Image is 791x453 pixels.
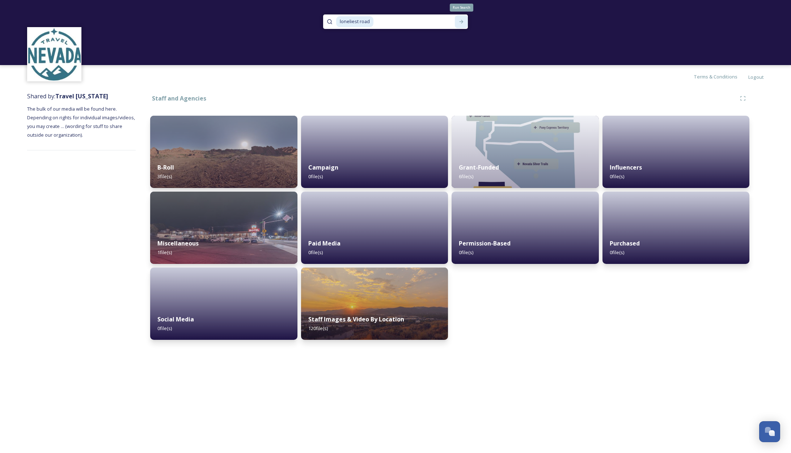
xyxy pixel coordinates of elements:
[28,28,81,81] img: download.jpeg
[610,163,642,171] strong: Influencers
[150,192,297,264] img: ef9707c7-e0e7-40a8-a740-90886d9247af.jpg
[748,74,764,80] span: Logout
[759,421,780,442] button: Open Chat
[459,163,499,171] strong: Grant-Funded
[308,173,323,180] span: 0 file(s)
[694,73,737,80] span: Terms & Conditions
[27,92,108,100] span: Shared by:
[308,325,328,332] span: 120 file(s)
[694,72,748,81] a: Terms & Conditions
[157,173,172,180] span: 3 file(s)
[308,315,404,323] strong: Staff Images & Video By Location
[55,92,108,100] strong: Travel [US_STATE]
[301,268,448,340] img: e5cb5a12-9eec-4bcb-9d7a-4ac6a43d6a30.jpg
[27,106,136,138] span: The bulk of our media will be found here. Depending on rights for individual images/videos, you m...
[157,163,174,171] strong: B-Roll
[610,249,624,256] span: 0 file(s)
[610,173,624,180] span: 0 file(s)
[610,239,640,247] strong: Purchased
[459,249,473,256] span: 0 file(s)
[308,249,323,256] span: 0 file(s)
[152,94,206,102] strong: Staff and Agencies
[308,239,340,247] strong: Paid Media
[157,325,172,332] span: 0 file(s)
[150,116,297,188] img: 014d11f6-28eb-4c15-bfdc-a0c688befe64.jpg
[336,16,373,27] span: loneliest road
[452,116,599,188] img: 5d66b34e-4048-4132-9530-d55526e46d84.jpg
[459,239,511,247] strong: Permission-Based
[157,315,194,323] strong: Social Media
[450,4,473,12] div: Run Search
[157,249,172,256] span: 1 file(s)
[157,239,199,247] strong: Miscellaneous
[459,173,473,180] span: 6 file(s)
[308,163,338,171] strong: Campaign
